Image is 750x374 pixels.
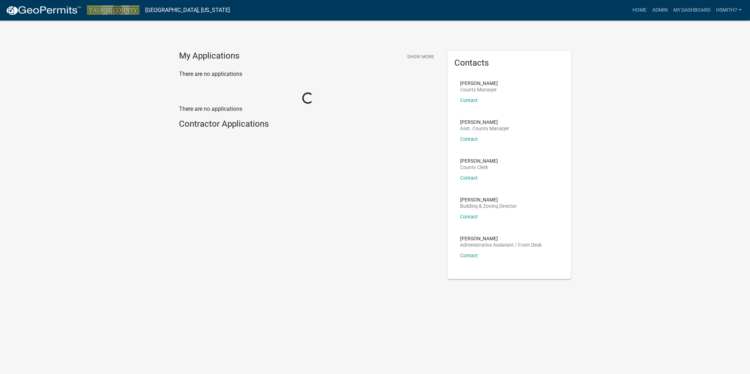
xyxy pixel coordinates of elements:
[460,126,509,131] p: Asst. County Manager
[179,105,437,113] p: There are no applications
[145,4,230,16] a: [GEOGRAPHIC_DATA], [US_STATE]
[460,81,498,86] p: [PERSON_NAME]
[460,97,478,103] a: Contact
[460,136,478,142] a: Contact
[460,214,478,219] a: Contact
[460,253,478,258] a: Contact
[671,4,713,17] a: My Dashboard
[454,58,564,68] h5: Contacts
[649,4,671,17] a: Admin
[404,51,437,62] button: Show More
[460,175,478,181] a: Contact
[460,204,517,209] p: Building & Zoning Director
[460,165,498,170] p: County Clerk
[179,119,437,132] wm-workflow-list-section: Contractor Applications
[630,4,649,17] a: Home
[713,4,744,17] a: hsmith7
[179,51,239,61] h4: My Applications
[460,120,509,125] p: [PERSON_NAME]
[460,236,542,241] p: [PERSON_NAME]
[460,158,498,163] p: [PERSON_NAME]
[460,87,498,92] p: County Manager
[460,197,517,202] p: [PERSON_NAME]
[179,119,437,129] h4: Contractor Applications
[179,70,437,78] p: There are no applications
[460,242,542,247] p: Administrative Assistant / Front Desk
[87,5,139,15] img: Talbot County, Georgia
